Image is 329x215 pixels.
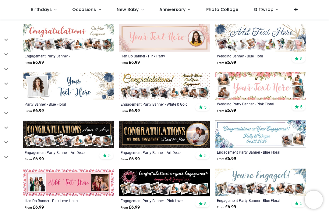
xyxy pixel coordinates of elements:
a: Engagement Party Banner - Art Deco [25,150,95,155]
span: From [217,157,224,161]
img: Personalised Engagement Party Banner - Blue Floral - Custom Date, Name & 2 Photo Upload [215,120,306,148]
span: From [25,109,32,113]
img: Personalised Hen Do Banner - Pink Love Heart - Custom Text & 2 Photo Upload [23,169,114,196]
strong: £ 6.99 [217,60,236,66]
a: Engagement Party Banner - Art Deco [121,150,191,155]
a: Engagement Party Banner - Blue Floral [217,198,287,203]
img: Personalised Engagement Party Banner - Pink Love Hearts - Custom Name & 9 Photo Upload [119,169,210,196]
strong: £ 6.99 [217,107,236,114]
span: 5 [204,153,207,158]
span: New Baby [117,6,139,13]
span: 5 [204,201,207,206]
span: From [25,206,32,209]
strong: £ 6.99 [25,108,44,114]
strong: £ 6.99 [25,60,44,66]
span: From [25,158,32,161]
img: Personalised Engagement Party Banner - Art Deco - Custom Name & 1 Photo Upload [119,121,210,148]
span: Occasions [72,6,96,13]
span: 5 [108,153,111,158]
span: Giftwrap [254,6,274,13]
span: From [121,109,128,113]
img: Personalised Engagement Party Banner - White & Gold - 9 Photo Upload [119,72,210,100]
a: Engagement Party Banner - White & Gold [121,102,191,107]
img: Personalised Engagement Party Banner - Congratulations Hearts - 9 Photo Upload [23,24,114,52]
a: Wedding Banner - Blue Flora [217,53,287,58]
iframe: Brevo live chat [305,191,323,209]
span: 5 [300,201,302,206]
strong: £ 6.99 [25,156,44,162]
span: Photo Collage [206,6,238,13]
strong: £ 6.99 [217,156,236,162]
span: From [121,158,128,161]
span: 5 [300,104,302,110]
a: Engagement Party Banner - Congratulations Hearts [25,53,95,58]
strong: £ 6.99 [121,60,140,66]
span: Anniversary [159,6,186,13]
span: From [121,61,128,64]
a: Hen Do Banner - Pink Party [121,53,191,58]
a: Engagement Party Banner - Pink Love Hearts [121,198,191,203]
strong: £ 6.99 [121,108,140,114]
span: From [121,206,128,209]
strong: £ 6.99 [25,204,44,210]
span: From [25,61,32,64]
a: Party Banner - Blue Floral [25,102,95,107]
span: 5 [300,56,302,61]
a: Engagement Party Banner - Blue Floral [217,150,287,155]
a: Hen Do Banner - Pink Love Heart [25,198,95,203]
span: 5 [204,104,207,110]
span: From [217,109,224,112]
span: Birthdays [31,6,52,13]
img: Personalised Hen Do Banner - Pink Party - Custom Text & 1 Photo Upload [119,24,210,52]
img: Personalised Party Banner - Blue Floral - 1 Photo Upload & Custom Text [23,72,114,100]
strong: £ 6.99 [121,204,140,210]
img: Personalised Wedding Banner - Blue Flora - Custom Text & 9 Photo Upload [215,24,306,51]
a: Wedding Party Banner - Pink Floral [217,101,287,106]
strong: £ 6.99 [217,204,236,210]
strong: £ 6.99 [121,156,140,162]
span: From [217,61,224,64]
img: Personalised Engagement Party Banner - Art Deco - Custom Name & 9 Photo Upload [23,121,114,148]
span: From [217,206,224,209]
img: Personalised Engagement Party Banner - Blue Floral - 9 Photo Upload [215,169,306,196]
img: Personalised Wedding Party Banner - Pink Floral - Custom Text & 4 Photo Upload [215,72,306,100]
